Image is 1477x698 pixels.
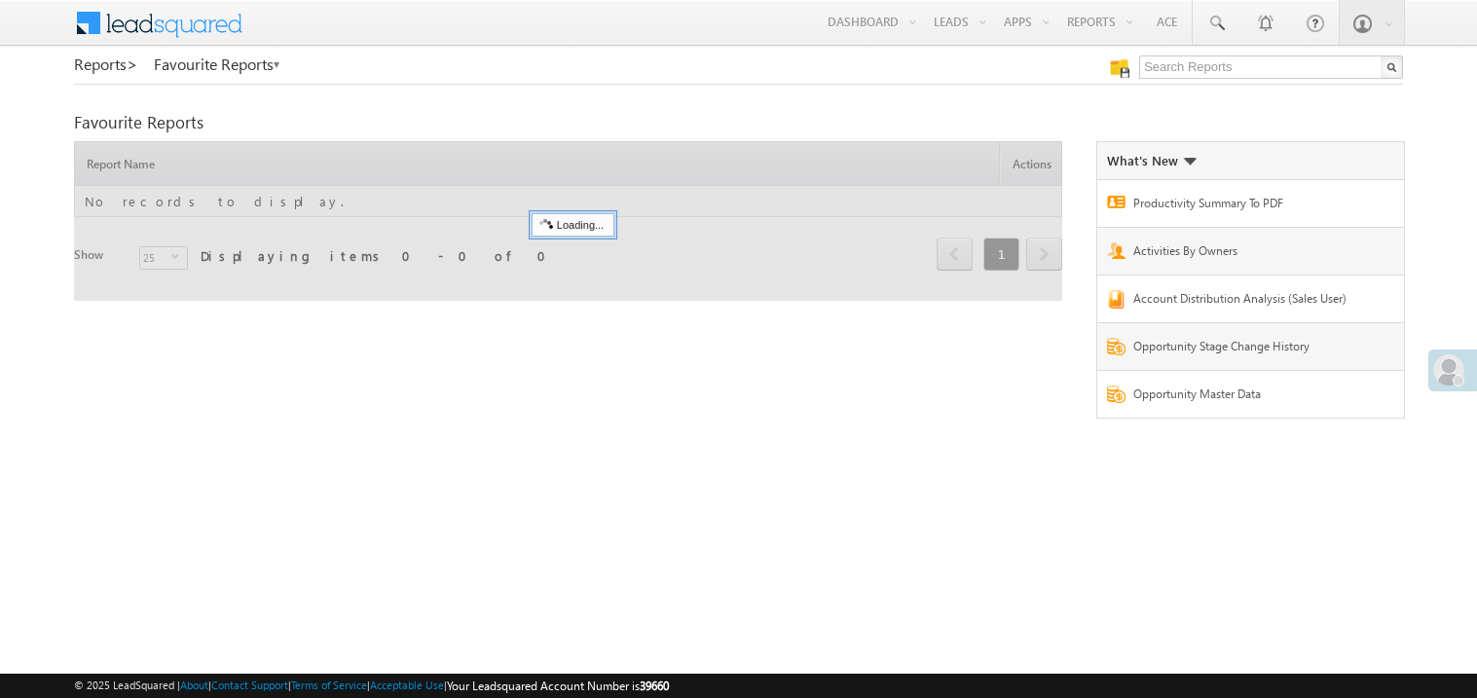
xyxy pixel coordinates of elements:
[532,213,614,237] div: Loading...
[640,679,669,693] span: 39660
[1133,242,1361,265] a: Activities By Owners
[74,114,1403,131] div: Favourite Reports
[1133,195,1361,217] a: Productivity Summary To PDF
[1133,386,1361,408] a: Opportunity Master Data
[1133,290,1361,312] a: Account Distribution Analysis (Sales User)
[180,679,208,691] a: About
[1133,338,1361,360] a: Opportunity Stage Change History
[291,679,367,691] a: Terms of Service
[1107,290,1126,309] img: Report
[1139,55,1403,79] input: Search Reports
[1183,158,1197,165] img: What's new
[1107,152,1197,169] div: What's New
[370,679,444,691] a: Acceptable Use
[1110,58,1129,78] img: Manage all your saved reports!
[1107,338,1126,355] img: Report
[447,679,669,693] span: Your Leadsquared Account Number is
[211,679,288,691] a: Contact Support
[1107,386,1126,403] img: Report
[74,677,669,695] span: © 2025 LeadSquared | | | | |
[1107,196,1126,208] img: Report
[127,53,138,75] span: >
[154,55,281,73] a: Favourite Reports
[1107,242,1126,259] img: Report
[74,55,138,73] a: Reports>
